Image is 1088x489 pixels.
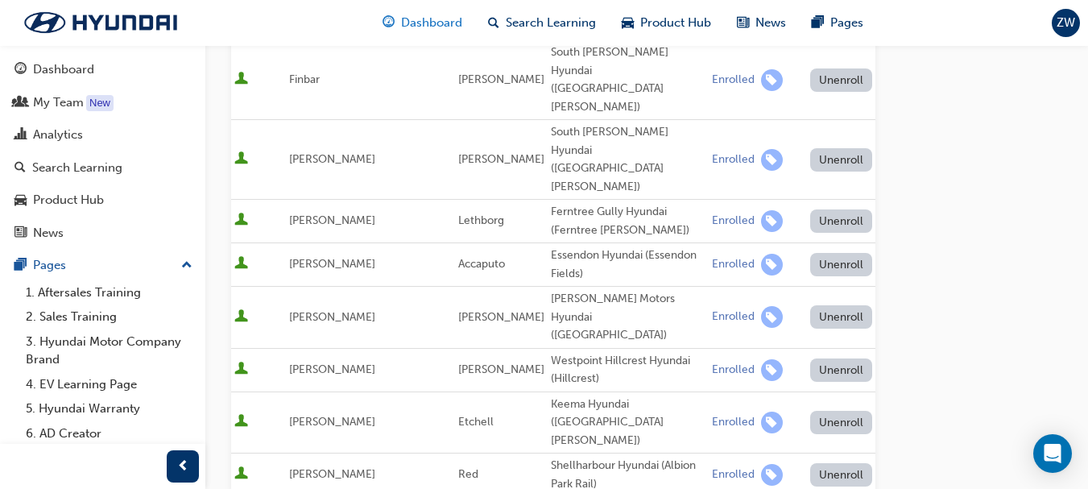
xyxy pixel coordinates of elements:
[724,6,799,39] a: news-iconNews
[810,209,873,233] button: Unenroll
[551,396,705,450] div: Keema Hyundai ([GEOGRAPHIC_DATA][PERSON_NAME])
[622,13,634,33] span: car-icon
[234,213,248,229] span: User is active
[289,363,375,376] span: [PERSON_NAME]
[33,126,83,144] div: Analytics
[383,13,395,33] span: guage-icon
[810,148,873,172] button: Unenroll
[289,152,375,166] span: [PERSON_NAME]
[1033,434,1072,473] div: Open Intercom Messenger
[810,253,873,276] button: Unenroll
[458,73,544,86] span: [PERSON_NAME]
[812,13,824,33] span: pages-icon
[810,358,873,382] button: Unenroll
[1052,9,1080,37] button: ZW
[712,73,755,88] div: Enrolled
[712,213,755,229] div: Enrolled
[810,411,873,434] button: Unenroll
[19,305,199,329] a: 2. Sales Training
[761,306,783,328] span: learningRecordVerb_ENROLL-icon
[234,151,248,168] span: User is active
[712,152,755,168] div: Enrolled
[551,352,705,388] div: Westpoint Hillcrest Hyundai (Hillcrest)
[6,251,199,280] button: Pages
[458,213,504,227] span: Lethborg
[810,463,873,487] button: Unenroll
[551,247,705,283] div: Essendon Hyundai (Essendon Fields)
[458,415,494,429] span: Etchell
[289,213,375,227] span: [PERSON_NAME]
[19,280,199,305] a: 1. Aftersales Training
[761,412,783,433] span: learningRecordVerb_ENROLL-icon
[19,329,199,372] a: 3. Hyundai Motor Company Brand
[551,123,705,196] div: South [PERSON_NAME] Hyundai ([GEOGRAPHIC_DATA][PERSON_NAME])
[761,149,783,171] span: learningRecordVerb_ENROLL-icon
[289,257,375,271] span: [PERSON_NAME]
[181,255,192,276] span: up-icon
[761,359,783,381] span: learningRecordVerb_ENROLL-icon
[458,257,505,271] span: Accaputo
[640,14,711,32] span: Product Hub
[488,13,499,33] span: search-icon
[234,414,248,430] span: User is active
[6,52,199,251] button: DashboardMy TeamAnalyticsSearch LearningProduct HubNews
[86,95,114,111] div: Tooltip anchor
[6,55,199,85] a: Dashboard
[712,257,755,272] div: Enrolled
[810,305,873,329] button: Unenroll
[810,68,873,92] button: Unenroll
[458,310,544,324] span: [PERSON_NAME]
[551,44,705,116] div: South [PERSON_NAME] Hyundai ([GEOGRAPHIC_DATA][PERSON_NAME])
[712,415,755,430] div: Enrolled
[33,224,64,242] div: News
[14,63,27,77] span: guage-icon
[6,153,199,183] a: Search Learning
[14,96,27,110] span: people-icon
[33,93,84,112] div: My Team
[14,259,27,273] span: pages-icon
[234,309,248,325] span: User is active
[14,193,27,208] span: car-icon
[234,256,248,272] span: User is active
[234,466,248,483] span: User is active
[755,14,786,32] span: News
[234,72,248,88] span: User is active
[761,254,783,276] span: learningRecordVerb_ENROLL-icon
[458,363,544,376] span: [PERSON_NAME]
[234,362,248,378] span: User is active
[19,372,199,397] a: 4. EV Learning Page
[609,6,724,39] a: car-iconProduct Hub
[401,14,462,32] span: Dashboard
[551,203,705,239] div: Ferntree Gully Hyundai (Ferntree [PERSON_NAME])
[761,464,783,486] span: learningRecordVerb_ENROLL-icon
[289,467,375,481] span: [PERSON_NAME]
[8,6,193,39] img: Trak
[761,69,783,91] span: learningRecordVerb_ENROLL-icon
[6,88,199,118] a: My Team
[1057,14,1075,32] span: ZW
[712,309,755,325] div: Enrolled
[6,120,199,150] a: Analytics
[289,415,375,429] span: [PERSON_NAME]
[32,159,122,177] div: Search Learning
[33,256,66,275] div: Pages
[370,6,475,39] a: guage-iconDashboard
[458,467,478,481] span: Red
[712,363,755,378] div: Enrolled
[799,6,876,39] a: pages-iconPages
[6,218,199,248] a: News
[19,421,199,446] a: 6. AD Creator
[177,457,189,477] span: prev-icon
[14,161,26,176] span: search-icon
[33,191,104,209] div: Product Hub
[14,128,27,143] span: chart-icon
[19,396,199,421] a: 5. Hyundai Warranty
[506,14,596,32] span: Search Learning
[33,60,94,79] div: Dashboard
[761,210,783,232] span: learningRecordVerb_ENROLL-icon
[737,13,749,33] span: news-icon
[458,152,544,166] span: [PERSON_NAME]
[289,310,375,324] span: [PERSON_NAME]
